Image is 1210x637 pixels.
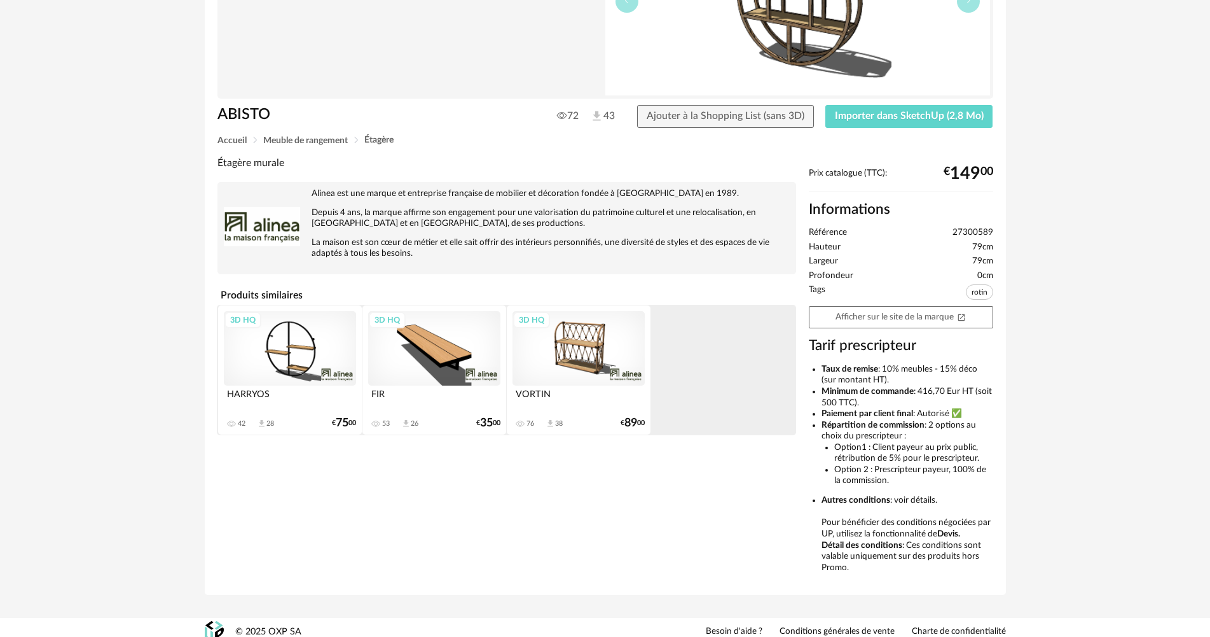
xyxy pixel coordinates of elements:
[266,419,274,428] div: 28
[217,286,796,305] h4: Produits similaires
[834,442,993,465] li: Option1 : Client payeur au prix public, rétribution de 5% pour le prescripteur.
[224,386,356,411] div: HARRYOS
[809,168,993,192] div: Prix catalogue (TTC):
[364,136,394,144] span: Étagère
[809,364,993,573] ul: Pour bénéficier des conditions négociées par UP, utilisez la fonctionnalité de : Ces conditions s...
[809,242,841,253] span: Hauteur
[512,386,645,411] div: VORTIN
[336,419,348,428] span: 75
[835,111,984,121] span: Importer dans SketchUp (2,8 Mo)
[257,419,266,428] span: Download icon
[217,136,993,145] div: Breadcrumb
[937,529,960,538] b: Devis.
[238,419,245,428] div: 42
[972,256,993,267] span: 79cm
[224,188,300,265] img: brand logo
[546,419,555,428] span: Download icon
[825,105,993,128] button: Importer dans SketchUp (2,8 Mo)
[218,305,362,435] a: 3D HQ HARRYOS 42 Download icon 28 €7500
[369,312,406,328] div: 3D HQ
[809,227,847,239] span: Référence
[809,256,838,267] span: Largeur
[822,409,993,420] li: : Autorisé ✅
[332,419,356,428] div: € 00
[513,312,550,328] div: 3D HQ
[217,105,533,125] h1: ABISTO
[507,305,650,435] a: 3D HQ VORTIN 76 Download icon 38 €8900
[944,169,993,179] div: € 00
[526,419,534,428] div: 76
[809,306,993,328] a: Afficher sur le site de la marqueOpen In New icon
[822,387,914,396] b: Minimum de commande
[809,337,993,355] h3: Tarif prescripteur
[224,312,261,328] div: 3D HQ
[362,305,506,435] a: 3D HQ FIR 53 Download icon 26 €3500
[555,419,563,428] div: 38
[822,386,993,409] li: : 416,70 Eur HT (soit 500 TTC).
[217,157,796,170] div: Étagère murale
[822,541,902,550] b: Détail des conditions
[411,419,418,428] div: 26
[822,495,993,507] li: : voir détails.
[557,109,579,122] span: 72
[647,111,804,121] span: Ajouter à la Shopping List (sans 3D)
[217,136,247,145] span: Accueil
[822,496,890,505] b: Autres conditions
[972,242,993,253] span: 79cm
[822,420,993,487] li: : 2 options au choix du prescripteur :
[809,284,825,303] span: Tags
[224,237,790,259] p: La maison est son cœur de métier et elle sait offrir des intérieurs personnifiés, une diversité d...
[834,465,993,487] li: Option 2 : Prescripteur payeur, 100% de la commission.
[624,419,637,428] span: 89
[977,270,993,282] span: 0cm
[590,109,603,123] img: Téléchargements
[621,419,645,428] div: € 00
[809,270,853,282] span: Profondeur
[822,364,993,386] li: : 10% meubles - 15% déco (sur montant HT).
[966,284,993,300] span: rotin
[822,421,925,430] b: Répartition de commission
[382,419,390,428] div: 53
[637,105,814,128] button: Ajouter à la Shopping List (sans 3D)
[401,419,411,428] span: Download icon
[368,386,500,411] div: FIR
[822,409,913,418] b: Paiement par client final
[809,200,993,219] h2: Informations
[480,419,493,428] span: 35
[957,312,966,321] span: Open In New icon
[476,419,500,428] div: € 00
[263,136,348,145] span: Meuble de rangement
[224,188,790,199] p: Alinea est une marque et entreprise française de mobilier et décoration fondée à [GEOGRAPHIC_DATA...
[952,227,993,239] span: 27300589
[950,169,980,179] span: 149
[590,109,614,123] span: 43
[224,207,790,229] p: Depuis 4 ans, la marque affirme son engagement pour une valorisation du patrimoine culturel et un...
[822,365,878,374] b: Taux de remise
